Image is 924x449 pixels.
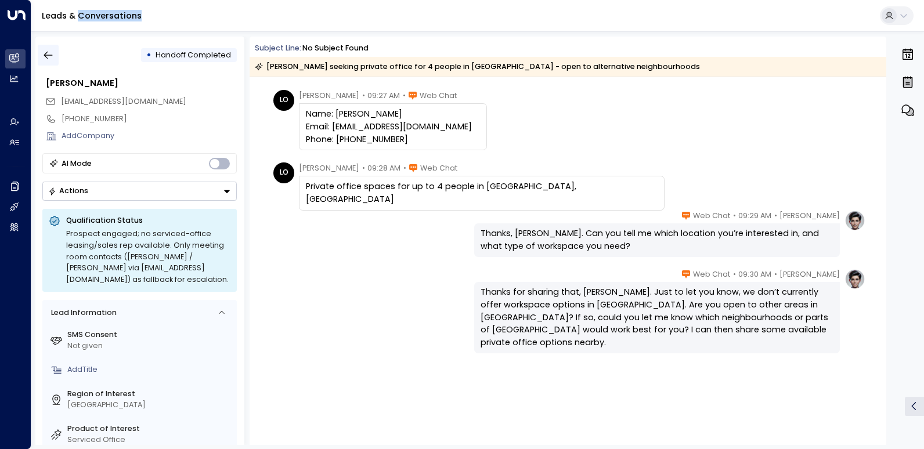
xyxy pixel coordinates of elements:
span: • [362,162,365,174]
span: • [774,210,777,222]
span: [PERSON_NAME] [299,162,359,174]
span: Subject Line: [255,43,301,53]
div: Prospect engaged; no serviced-office leasing/sales rep available. Only meeting room contacts ([PE... [66,228,230,285]
span: • [733,269,736,280]
p: Qualification Status [66,215,230,226]
div: [PERSON_NAME] [46,77,237,90]
a: Leads & Conversations [42,10,142,21]
div: • [146,46,151,64]
span: 09:28 AM [367,162,400,174]
div: Button group with a nested menu [42,182,237,201]
img: profile-logo.png [844,269,865,289]
div: AI Mode [62,158,92,169]
div: No subject found [302,43,369,54]
span: Handoff Completed [156,50,231,60]
label: SMS Consent [67,329,233,341]
div: Lead Information [47,307,116,318]
span: [PERSON_NAME] [779,269,840,280]
span: [EMAIL_ADDRESS][DOMAIN_NAME] [61,96,186,106]
button: Actions [42,182,237,201]
div: [PERSON_NAME] seeking private office for 4 people in [GEOGRAPHIC_DATA] - open to alternative neig... [255,61,700,73]
div: Serviced Office [67,434,233,446]
span: • [362,90,365,102]
div: AddTitle [67,364,233,375]
div: Name: [PERSON_NAME] Email: [EMAIL_ADDRESS][DOMAIN_NAME] Phone: [PHONE_NUMBER] [306,108,480,146]
span: • [774,269,777,280]
div: AddCompany [62,131,237,142]
span: 09:27 AM [367,90,400,102]
span: 09:29 AM [738,210,771,222]
label: Region of Interest [67,389,233,400]
span: • [403,162,406,174]
img: profile-logo.png [844,210,865,231]
div: Thanks, [PERSON_NAME]. Can you tell me which location you’re interested in, and what type of work... [481,227,833,252]
div: Private office spaces for up to 4 people in [GEOGRAPHIC_DATA], [GEOGRAPHIC_DATA] [306,180,658,205]
span: Web Chat [693,210,730,222]
span: • [403,90,406,102]
div: LO [273,162,294,183]
div: LO [273,90,294,111]
div: Actions [48,186,88,195]
span: LOReilly@martinarnold.co.uk [61,96,186,107]
div: [GEOGRAPHIC_DATA] [67,400,233,411]
span: 09:30 AM [738,269,771,280]
span: Web Chat [420,162,457,174]
span: [PERSON_NAME] [299,90,359,102]
div: Thanks for sharing that, [PERSON_NAME]. Just to let you know, we don’t currently offer workspace ... [481,286,833,349]
span: Web Chat [693,269,730,280]
label: Product of Interest [67,423,233,434]
span: • [733,210,736,222]
div: Not given [67,341,233,352]
span: [PERSON_NAME] [779,210,840,222]
span: Web Chat [420,90,457,102]
div: [PHONE_NUMBER] [62,114,237,125]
